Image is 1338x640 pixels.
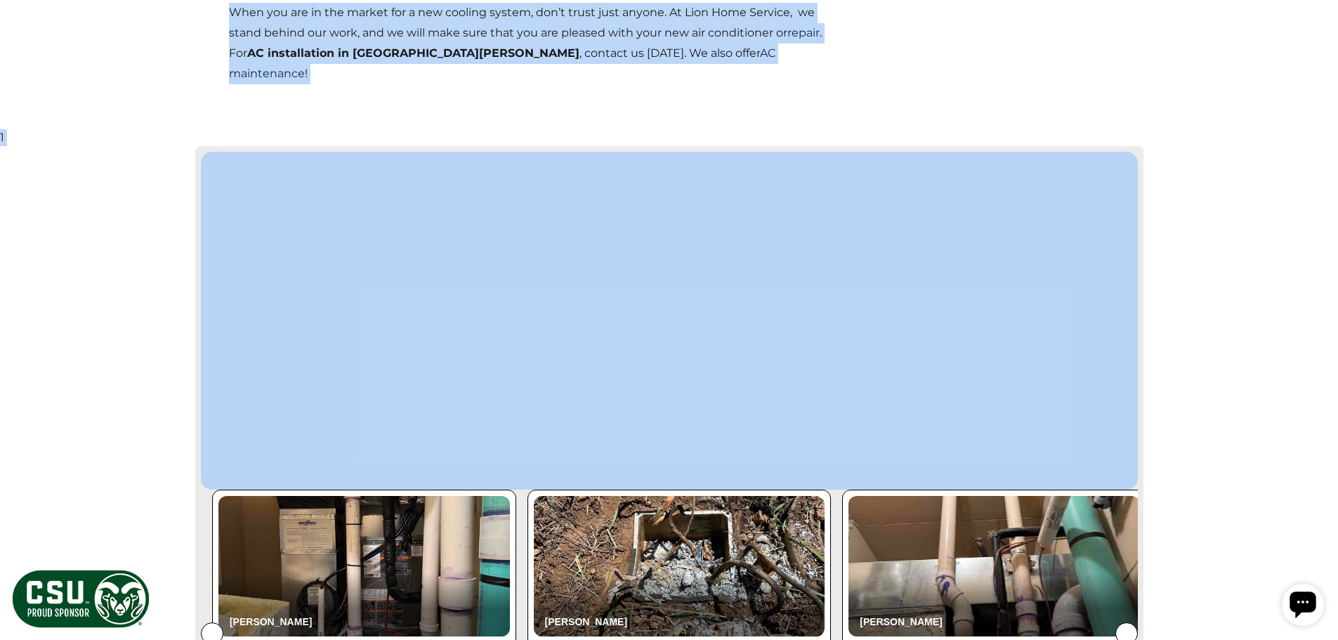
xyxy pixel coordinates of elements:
[247,46,579,60] strong: AC installation in [GEOGRAPHIC_DATA][PERSON_NAME]
[229,615,494,629] p: [PERSON_NAME]
[11,568,151,629] img: CSU Sponsor Badge
[787,26,820,39] a: repair
[860,615,1125,629] p: [PERSON_NAME]
[6,6,48,48] div: Open chat widget
[544,615,810,629] p: [PERSON_NAME]
[229,3,832,84] p: When you are in the market for a new cooling system, don’t trust just anyone. At Lion Home Servic...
